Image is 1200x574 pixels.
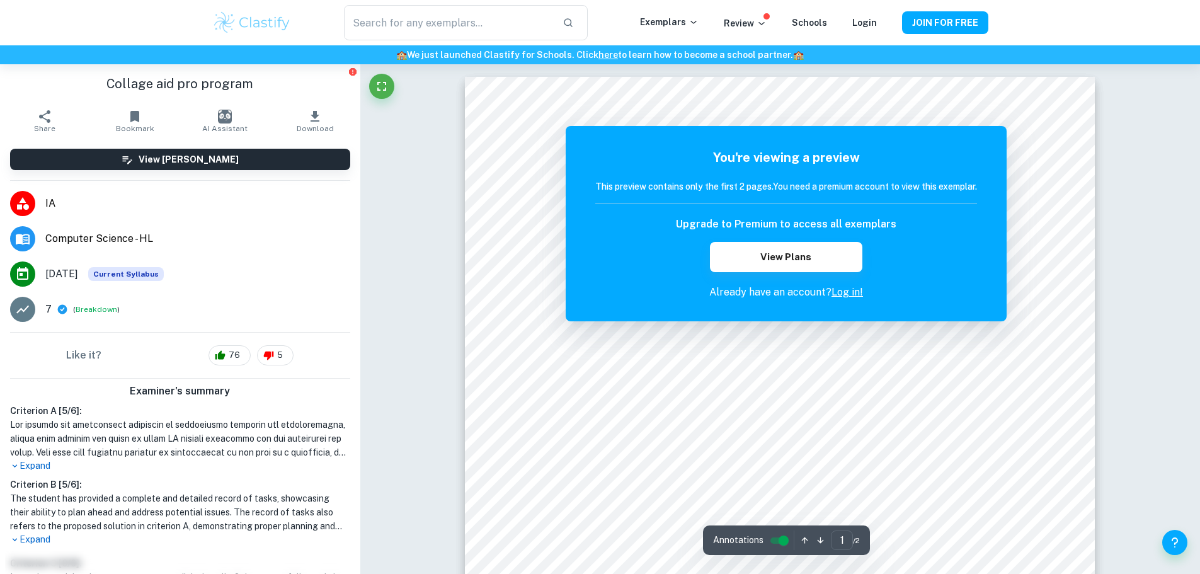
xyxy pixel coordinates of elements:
[180,103,270,139] button: AI Assistant
[202,124,248,133] span: AI Assistant
[45,196,350,211] span: IA
[5,384,355,399] h6: Examiner's summary
[66,348,101,363] h6: Like it?
[348,67,358,76] button: Report issue
[34,124,55,133] span: Share
[595,180,977,193] h6: This preview contains only the first 2 pages. You need a premium account to view this exemplar.
[344,5,552,40] input: Search for any exemplars...
[595,285,977,300] p: Already have an account?
[10,418,350,459] h1: Lor ipsumdo sit ametconsect adipiscin el seddoeiusmo temporin utl etdoloremagna, aliqua enim admi...
[222,349,247,362] span: 76
[10,491,350,533] h1: The student has provided a complete and detailed record of tasks, showcasing their ability to pla...
[598,50,618,60] a: here
[369,74,394,99] button: Fullscreen
[676,217,896,232] h6: Upgrade to Premium to access all exemplars
[853,535,860,546] span: / 2
[88,267,164,281] div: This exemplar is based on the current syllabus. Feel free to refer to it for inspiration/ideas wh...
[396,50,407,60] span: 🏫
[10,149,350,170] button: View [PERSON_NAME]
[640,15,699,29] p: Exemplars
[713,534,763,547] span: Annotations
[710,242,862,272] button: View Plans
[88,267,164,281] span: Current Syllabus
[209,345,251,365] div: 76
[116,124,154,133] span: Bookmark
[212,10,292,35] img: Clastify logo
[257,345,294,365] div: 5
[10,533,350,546] p: Expand
[270,349,290,362] span: 5
[595,148,977,167] h5: You're viewing a preview
[76,304,117,315] button: Breakdown
[10,74,350,93] h1: Collage aid pro program
[10,404,350,418] h6: Criterion A [ 5 / 6 ]:
[1162,530,1187,555] button: Help and Feedback
[831,286,863,298] a: Log in!
[73,304,120,316] span: ( )
[45,302,52,317] p: 7
[10,478,350,491] h6: Criterion B [ 5 / 6 ]:
[139,152,239,166] h6: View [PERSON_NAME]
[852,18,877,28] a: Login
[793,50,804,60] span: 🏫
[45,267,78,282] span: [DATE]
[10,459,350,473] p: Expand
[270,103,360,139] button: Download
[724,16,767,30] p: Review
[45,231,350,246] span: Computer Science - HL
[90,103,180,139] button: Bookmark
[218,110,232,123] img: AI Assistant
[902,11,988,34] button: JOIN FOR FREE
[3,48,1197,62] h6: We just launched Clastify for Schools. Click to learn how to become a school partner.
[297,124,334,133] span: Download
[792,18,827,28] a: Schools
